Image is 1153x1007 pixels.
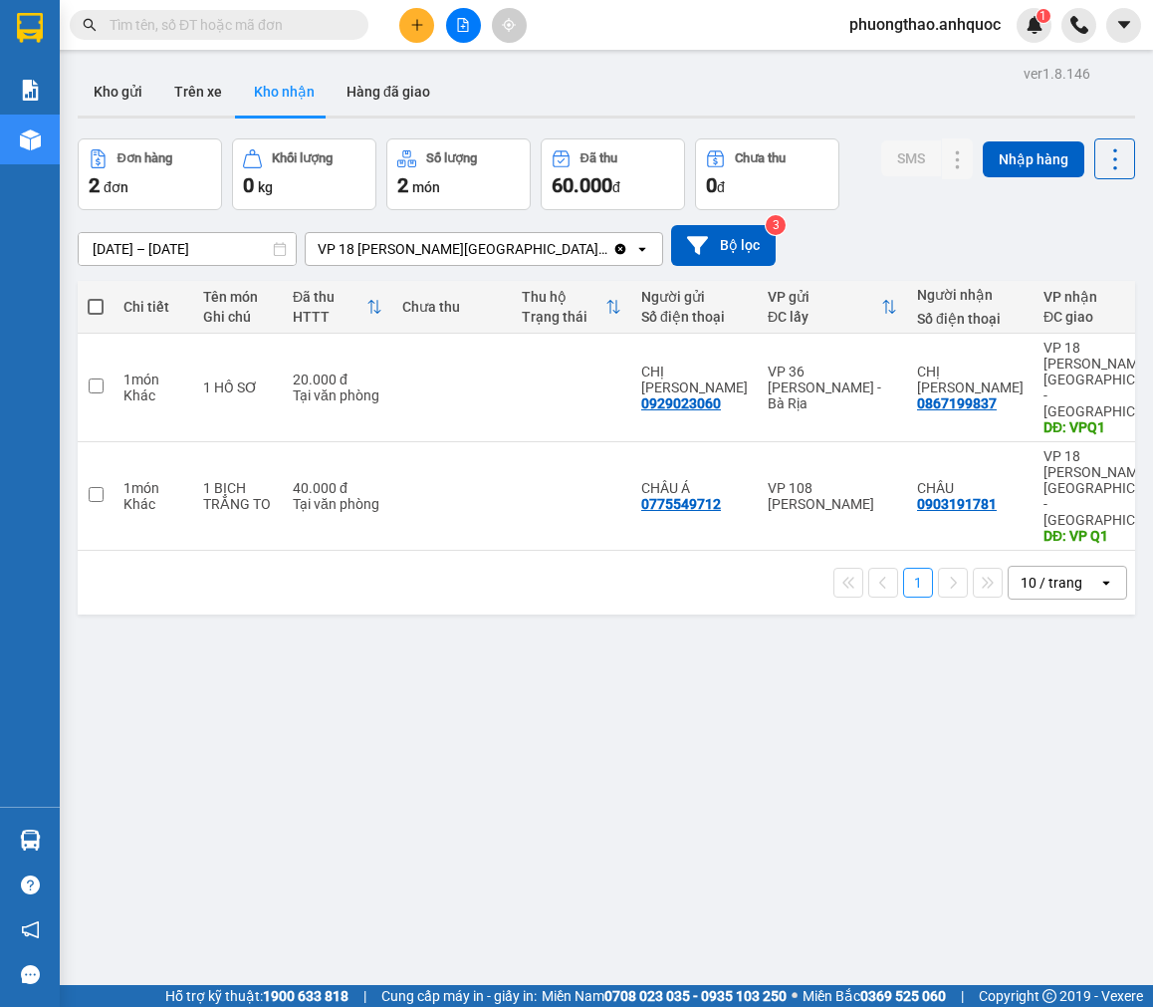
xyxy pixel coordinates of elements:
div: CHÂU [917,480,1024,496]
span: ⚪️ [792,992,798,1000]
th: Toggle SortBy [512,281,631,334]
span: 0 [706,173,717,197]
span: notification [21,920,40,939]
button: aim [492,8,527,43]
div: Số điện thoại [917,311,1024,327]
div: 0903191781 [917,496,997,512]
div: 1 món [123,480,183,496]
span: copyright [1042,989,1056,1003]
button: Đơn hàng2đơn [78,138,222,210]
span: Hỗ trợ kỹ thuật: [165,985,348,1007]
div: ver 1.8.146 [1024,63,1090,85]
div: 0929023060 [641,395,721,411]
span: 1 [1039,9,1046,23]
button: Nhập hàng [983,141,1084,177]
div: CHÂU Á [641,480,748,496]
div: 40.000 đ [293,480,382,496]
input: Tìm tên, số ĐT hoặc mã đơn [110,14,345,36]
img: warehouse-icon [20,830,41,851]
span: kg [258,179,273,195]
span: đ [717,179,725,195]
div: Tên món [203,289,273,305]
span: đ [612,179,620,195]
span: món [412,179,440,195]
span: search [83,18,97,32]
div: Khác [123,496,183,512]
button: Khối lượng0kg [232,138,376,210]
th: Toggle SortBy [758,281,907,334]
th: Toggle SortBy [283,281,392,334]
div: Người gửi [641,289,748,305]
input: Selected VP 18 Nguyễn Thái Bình - Quận 1. [610,239,612,259]
span: Cung cấp máy in - giấy in: [381,985,537,1007]
button: Hàng đã giao [331,68,446,116]
div: Khác [123,387,183,403]
span: 2 [397,173,408,197]
span: 2 [89,173,100,197]
span: đơn [104,179,128,195]
div: Đã thu [293,289,366,305]
img: warehouse-icon [20,129,41,150]
div: Tại văn phòng [293,387,382,403]
button: Bộ lọc [671,225,776,266]
span: caret-down [1115,16,1133,34]
div: ĐC lấy [768,309,881,325]
img: solution-icon [20,80,41,101]
div: Đã thu [580,151,617,165]
div: Chưa thu [402,299,502,315]
img: phone-icon [1070,16,1088,34]
div: CHỊ LINH [917,364,1024,395]
div: Chưa thu [735,151,786,165]
span: question-circle [21,876,40,894]
div: Tại văn phòng [293,496,382,512]
div: 1 BỊCH TRẮNG TO [203,480,273,512]
div: CHỊ NGÂN [641,364,748,395]
button: Chưa thu0đ [695,138,839,210]
span: 60.000 [552,173,612,197]
span: aim [502,18,516,32]
span: | [961,985,964,1007]
strong: 1900 633 818 [263,988,348,1004]
strong: 0369 525 060 [860,988,946,1004]
div: Trạng thái [522,309,605,325]
div: 1 HỒ SƠ [203,379,273,395]
button: plus [399,8,434,43]
button: Trên xe [158,68,238,116]
button: Kho gửi [78,68,158,116]
button: Đã thu60.000đ [541,138,685,210]
div: HTTT [293,309,366,325]
button: caret-down [1106,8,1141,43]
div: Chi tiết [123,299,183,315]
div: Đơn hàng [117,151,172,165]
span: message [21,965,40,984]
button: Kho nhận [238,68,331,116]
strong: 0708 023 035 - 0935 103 250 [604,988,787,1004]
button: SMS [881,140,941,176]
div: VP 108 [PERSON_NAME] [768,480,897,512]
div: 0867199837 [917,395,997,411]
div: Thu hộ [522,289,605,305]
svg: open [1098,575,1114,591]
span: Miền Bắc [803,985,946,1007]
sup: 1 [1037,9,1050,23]
div: VP 18 [PERSON_NAME][GEOGRAPHIC_DATA] - [GEOGRAPHIC_DATA] [318,239,608,259]
button: Số lượng2món [386,138,531,210]
span: file-add [456,18,470,32]
img: icon-new-feature [1026,16,1043,34]
span: | [363,985,366,1007]
div: Ghi chú [203,309,273,325]
button: file-add [446,8,481,43]
svg: Clear value [612,241,628,257]
div: Số lượng [426,151,477,165]
span: 0 [243,173,254,197]
span: Miền Nam [542,985,787,1007]
div: 1 món [123,372,183,387]
img: logo-vxr [17,13,43,43]
sup: 3 [766,215,786,235]
div: Số điện thoại [641,309,748,325]
svg: open [634,241,650,257]
div: Người nhận [917,287,1024,303]
div: 20.000 đ [293,372,382,387]
div: VP gửi [768,289,881,305]
div: VP 36 [PERSON_NAME] - Bà Rịa [768,364,897,411]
